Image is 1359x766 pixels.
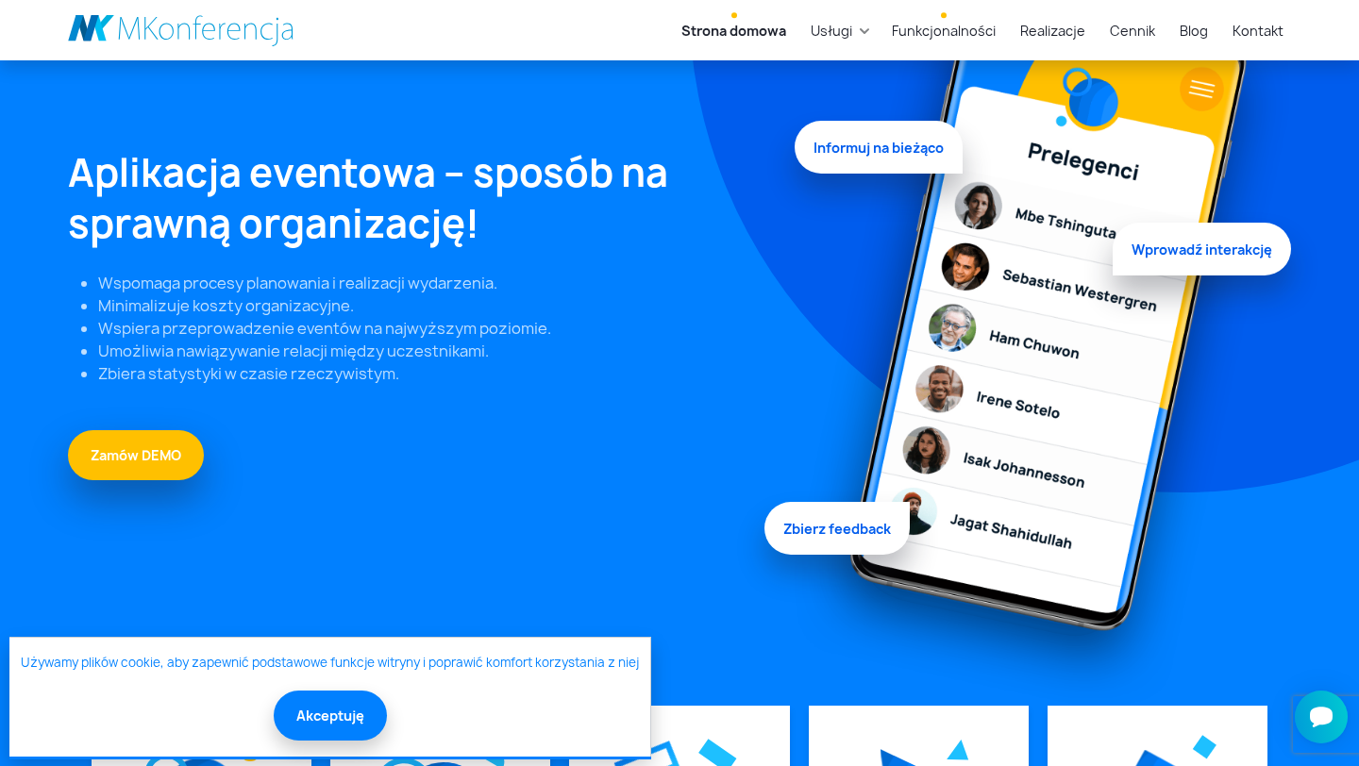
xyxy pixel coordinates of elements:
[1102,13,1163,48] a: Cennik
[68,147,772,249] h1: Aplikacja eventowa – sposób na sprawną organizację!
[274,691,387,741] button: Akceptuję
[98,272,772,294] li: Wspomaga procesy planowania i realizacji wydarzenia.
[884,13,1003,48] a: Funkcjonalności
[1295,691,1348,743] iframe: Smartsupp widget button
[98,362,772,385] li: Zbiera statystyki w czasie rzeczywistym.
[764,508,910,560] span: Zbierz feedback
[1172,13,1216,48] a: Blog
[803,13,860,48] a: Usługi
[68,430,204,480] a: Zamów DEMO
[1225,13,1291,48] a: Kontakt
[1113,225,1291,277] span: Wprowadź interakcję
[1013,13,1093,48] a: Realizacje
[98,340,772,362] li: Umożliwia nawiązywanie relacji między uczestnikami.
[947,739,969,760] img: Graficzny element strony
[98,317,772,340] li: Wspiera przeprowadzenie eventów na najwyższym poziomie.
[674,13,794,48] a: Strona domowa
[1192,735,1216,759] img: Graficzny element strony
[795,126,963,179] span: Informuj na bieżąco
[98,294,772,317] li: Minimalizuje koszty organizacyjne.
[21,654,639,673] a: Używamy plików cookie, aby zapewnić podstawowe funkcje witryny i poprawić komfort korzystania z niej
